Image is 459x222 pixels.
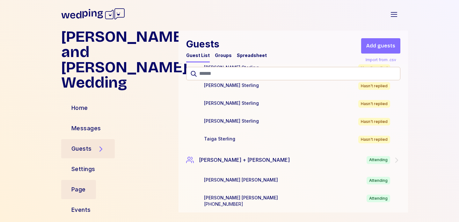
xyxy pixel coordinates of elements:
[364,56,397,64] div: Import from .csv
[186,38,267,50] h1: Guests
[204,100,259,106] div: [PERSON_NAME] Sterling
[71,144,92,153] div: Guests
[367,177,390,184] div: Attending
[204,177,278,183] div: [PERSON_NAME] [PERSON_NAME]
[361,38,400,54] button: Add guests
[366,42,395,50] span: Add guests
[199,156,290,164] span: [PERSON_NAME] + [PERSON_NAME]
[71,185,86,194] div: Page
[215,52,232,59] div: Groups
[204,136,235,142] div: Taiga Sterling
[367,156,390,164] div: Attending
[61,29,173,90] h1: [PERSON_NAME] and [PERSON_NAME] Wedding
[367,195,390,202] div: Attending
[71,104,88,112] div: Home
[204,195,278,201] div: [PERSON_NAME] [PERSON_NAME]
[358,118,390,125] div: Hasn't replied
[71,165,95,174] div: Settings
[186,52,210,59] div: Guest List
[204,201,278,207] div: [PHONE_NUMBER]
[237,52,267,59] div: Spreadsheet
[71,205,91,214] div: Events
[358,100,390,108] div: Hasn't replied
[71,124,101,133] div: Messages
[204,118,259,124] div: [PERSON_NAME] Sterling
[358,136,390,143] div: Hasn't replied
